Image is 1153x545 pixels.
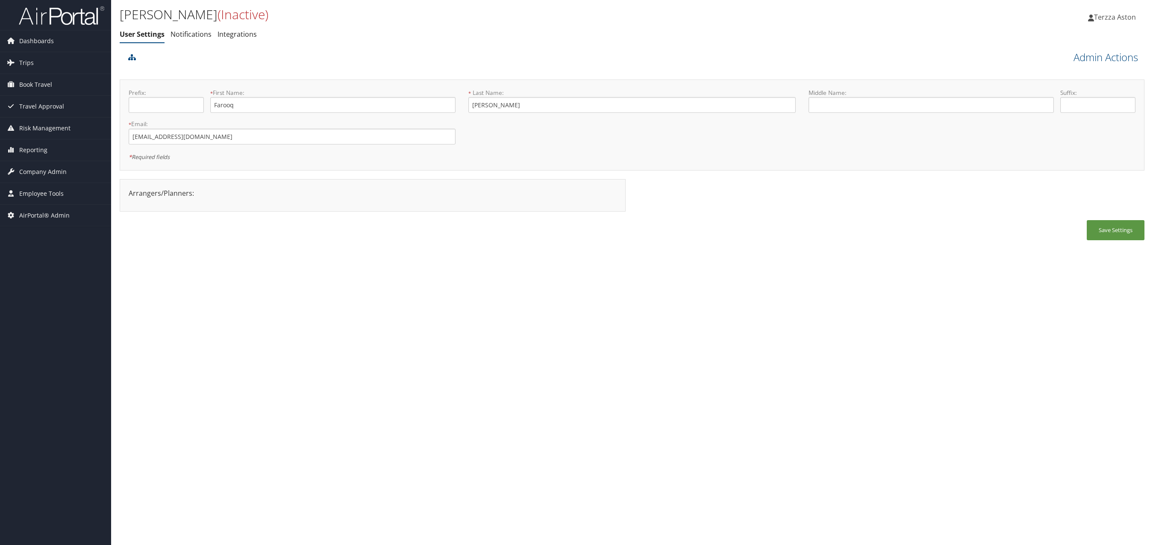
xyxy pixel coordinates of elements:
[19,6,104,26] img: airportal-logo.png
[129,153,170,161] em: Required fields
[218,6,268,23] span: (Inactive)
[1087,220,1144,240] button: Save Settings
[19,30,54,52] span: Dashboards
[129,120,456,128] label: Email:
[120,6,803,24] h1: [PERSON_NAME]
[809,88,1054,97] label: Middle Name:
[19,183,64,204] span: Employee Tools
[1074,50,1138,65] a: Admin Actions
[1060,88,1135,97] label: Suffix:
[19,161,67,183] span: Company Admin
[129,88,204,97] label: Prefix:
[19,118,71,139] span: Risk Management
[171,29,212,39] a: Notifications
[210,88,456,97] label: First Name:
[218,29,257,39] a: Integrations
[19,139,47,161] span: Reporting
[19,74,52,95] span: Book Travel
[19,52,34,74] span: Trips
[19,96,64,117] span: Travel Approval
[19,205,70,226] span: AirPortal® Admin
[1088,4,1144,30] a: Terzza Aston
[468,88,795,97] label: Last Name:
[120,29,165,39] a: User Settings
[1094,12,1136,22] span: Terzza Aston
[122,188,623,198] div: Arrangers/Planners:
